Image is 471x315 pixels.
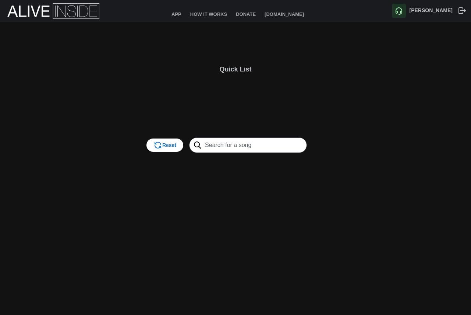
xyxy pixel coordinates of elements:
span: Reset [153,139,176,151]
b: [PERSON_NAME] [410,7,453,13]
a: [DOMAIN_NAME] [260,8,308,21]
a: How It Works [186,8,231,21]
input: Search for a song [189,137,307,153]
a: Donate [231,8,260,21]
a: App [167,8,186,21]
img: Alive Inside Logo [7,3,99,19]
button: Reset [146,139,183,152]
h4: Quick List [219,64,251,74]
